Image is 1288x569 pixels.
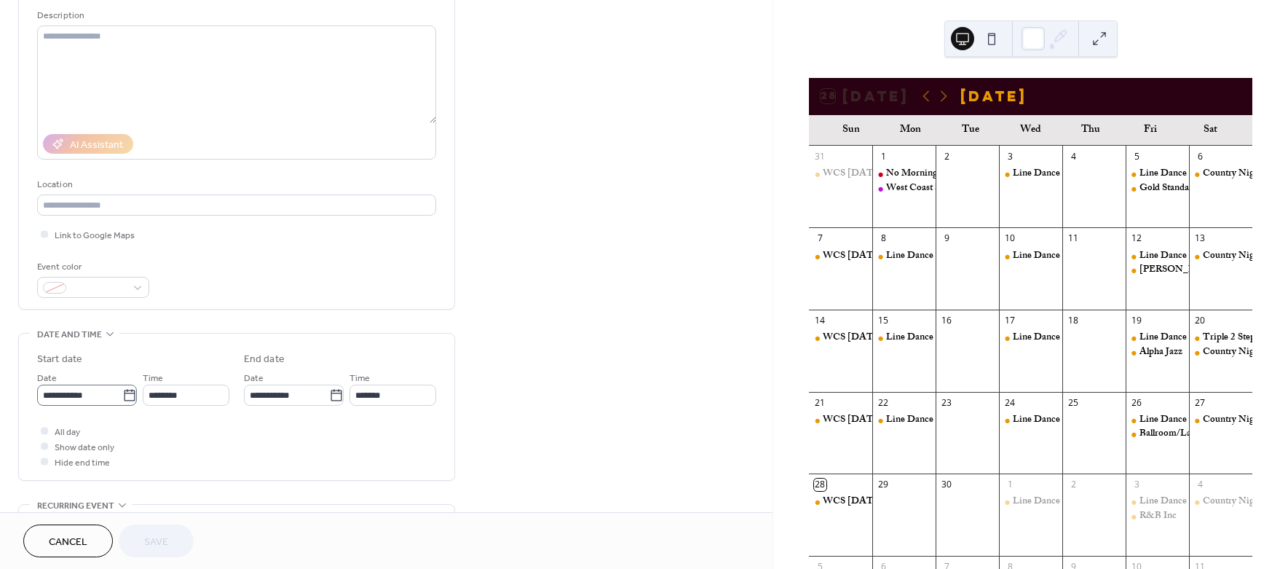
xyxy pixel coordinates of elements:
div: 8 [877,232,890,245]
div: 17 [1004,315,1016,327]
div: End date [244,352,285,367]
div: WCS [DATE] [823,250,884,263]
div: 10 [1004,232,1016,245]
div: WCS Sunday [809,168,872,181]
div: 3 [1131,479,1143,491]
div: Line Dance 10-12 [1139,168,1213,181]
span: Show date only [55,440,114,455]
div: Line Dance 10-12 [886,331,960,345]
div: Line Dance 10-12 [1126,331,1189,345]
div: WCS Sunday [809,250,872,263]
div: Line Dance 6:30-9:30 [999,250,1062,263]
div: WCS Sunday [809,495,872,509]
div: 7 [814,232,826,245]
div: Line Dance 10-12 [872,414,936,427]
span: Link to Google Maps [55,228,135,243]
div: Country Night w/ DJ Wray Sisk [1189,495,1252,509]
div: Sun [821,115,880,145]
div: 24 [1004,396,1016,409]
div: 14 [814,315,826,327]
div: WCS Sunday [809,414,872,427]
div: 1 [877,150,890,162]
div: Line Dance 10-12 [1139,495,1213,509]
div: No Morning Line Dance Today Only! [872,168,936,181]
div: 1 [1004,479,1016,491]
div: WCS [DATE] [823,331,884,345]
div: Location [37,177,433,192]
div: 18 [1067,315,1080,327]
div: Thu [1061,115,1121,145]
div: Line Dance 6:30-9:30 [1013,168,1102,181]
span: Date and time [37,327,102,342]
div: 23 [941,396,953,409]
div: Country Night w/ DJ Jason Bewley [1189,168,1252,181]
div: Buddy's Ballroom/Latin Dance Night [1126,264,1189,277]
div: Line Dance 6:30-9:30 [999,168,1062,181]
span: Cancel [49,535,87,550]
div: 27 [1194,396,1206,409]
div: 21 [814,396,826,409]
div: 4 [1194,479,1206,491]
span: Date [37,371,57,386]
div: No Morning Line Dance [DATE] Only! [886,168,1050,181]
div: 25 [1067,396,1080,409]
div: WCS Sunday [809,331,872,345]
span: Date [244,371,264,386]
div: Alpha Jazz [1139,346,1182,359]
div: Line Dance 6:30-9:30 [1013,250,1102,263]
div: Line Dance 6:30-9:30 [999,331,1062,345]
div: Description [37,8,433,23]
div: Gold Standard Band [1126,182,1189,195]
div: 12 [1131,232,1143,245]
div: 26 [1131,396,1143,409]
div: 9 [941,232,953,245]
div: 20 [1194,315,1206,327]
div: Ballroom/Latin Dance Night w/ DJ Robert Tolentino [1126,428,1189,441]
div: Tue [941,115,1000,145]
div: Line Dance 10-12 [886,414,960,427]
div: WCS [DATE] [823,414,884,427]
div: 2 [941,150,953,162]
div: WCS [DATE] [823,495,884,509]
div: Line Dance 10-12 [1126,495,1189,509]
div: Country Night w/ DJ Wray Sisk [1189,250,1252,263]
div: Line Dance 6:30-9:30 [999,414,1062,427]
span: Time [349,371,370,386]
div: Line Dance 6:30-9:30 [999,495,1062,509]
div: 29 [877,479,890,491]
div: R&B Inc [1126,510,1189,523]
div: West Coast Swing Rally Performance [886,182,1035,195]
div: [DATE] [960,87,1027,106]
div: Gold Standard Band [1139,182,1221,195]
div: 15 [877,315,890,327]
div: Line Dance 10-12 [1126,250,1189,263]
div: Mon [881,115,941,145]
div: R&B Inc [1139,510,1177,523]
div: Line Dance 10-12 [1126,168,1189,181]
div: Triple 2 Step Workshop [1189,331,1252,345]
div: 5 [1131,150,1143,162]
div: 19 [1131,315,1143,327]
div: Line Dance 10-12 [872,331,936,345]
div: 31 [814,150,826,162]
div: Country Night w/ DJ Wray Sisk [1189,414,1252,427]
div: Line Dance 10-12 [886,250,960,263]
div: Line Dance 10-12 [1126,414,1189,427]
button: Cancel [23,525,113,557]
div: Line Dance 6:30-9:30 [1013,495,1102,509]
div: Line Dance 10-12 [1139,414,1213,427]
div: Country Night w/ DJ Wray Sisk [1189,346,1252,359]
div: 30 [941,479,953,491]
span: Recurring event [37,498,114,514]
div: WCS [DATE] [823,168,884,181]
div: 4 [1067,150,1080,162]
div: Line Dance 10-12 [1139,250,1213,263]
span: All day [55,425,80,440]
div: Line Dance 10-12 [1139,331,1213,345]
div: Wed [1001,115,1061,145]
div: Line Dance 6:30-9:30 [1013,331,1102,345]
div: 13 [1194,232,1206,245]
div: Fri [1121,115,1180,145]
span: Hide end time [55,455,110,471]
